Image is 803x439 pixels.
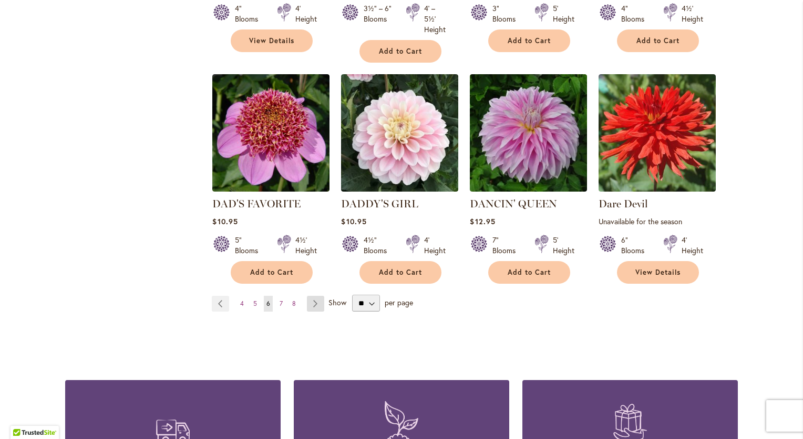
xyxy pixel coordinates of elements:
[364,3,393,35] div: 3½" – 6" Blooms
[621,235,651,256] div: 6" Blooms
[470,216,495,226] span: $12.95
[212,216,238,226] span: $10.95
[488,29,570,52] button: Add to Cart
[341,184,458,194] a: DADDY'S GIRL
[295,235,317,256] div: 4½' Height
[379,268,422,277] span: Add to Cart
[553,3,574,24] div: 5' Height
[599,184,716,194] a: Dare Devil
[328,297,346,307] span: Show
[341,197,418,210] a: DADDY'S GIRL
[385,297,413,307] span: per page
[231,261,313,284] button: Add to Cart
[488,261,570,284] button: Add to Cart
[617,29,699,52] button: Add to Cart
[235,3,264,24] div: 4" Blooms
[635,268,681,277] span: View Details
[599,197,648,210] a: Dare Devil
[682,235,703,256] div: 4' Height
[280,300,283,307] span: 7
[508,268,551,277] span: Add to Cart
[266,300,270,307] span: 6
[212,184,330,194] a: DAD'S FAVORITE
[492,235,522,256] div: 7" Blooms
[508,36,551,45] span: Add to Cart
[290,296,298,312] a: 8
[636,36,680,45] span: Add to Cart
[341,216,366,226] span: $10.95
[492,3,522,24] div: 3" Blooms
[424,235,446,256] div: 4' Height
[295,3,317,24] div: 4' Height
[292,300,296,307] span: 8
[379,47,422,56] span: Add to Cart
[599,216,716,226] p: Unavailable for the season
[553,235,574,256] div: 5' Height
[8,402,37,431] iframe: Launch Accessibility Center
[682,3,703,24] div: 4½' Height
[250,268,293,277] span: Add to Cart
[212,197,301,210] a: DAD'S FAVORITE
[231,29,313,52] a: View Details
[277,296,285,312] a: 7
[240,300,244,307] span: 4
[617,261,699,284] a: View Details
[599,74,716,192] img: Dare Devil
[235,235,264,256] div: 5" Blooms
[341,74,458,192] img: DADDY'S GIRL
[212,74,330,192] img: DAD'S FAVORITE
[364,235,393,256] div: 4½" Blooms
[238,296,246,312] a: 4
[249,36,294,45] span: View Details
[621,3,651,24] div: 4" Blooms
[470,74,587,192] img: Dancin' Queen
[253,300,257,307] span: 5
[251,296,260,312] a: 5
[424,3,446,35] div: 4' – 5½' Height
[359,261,441,284] button: Add to Cart
[470,184,587,194] a: Dancin' Queen
[470,197,557,210] a: DANCIN' QUEEN
[359,40,441,63] button: Add to Cart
